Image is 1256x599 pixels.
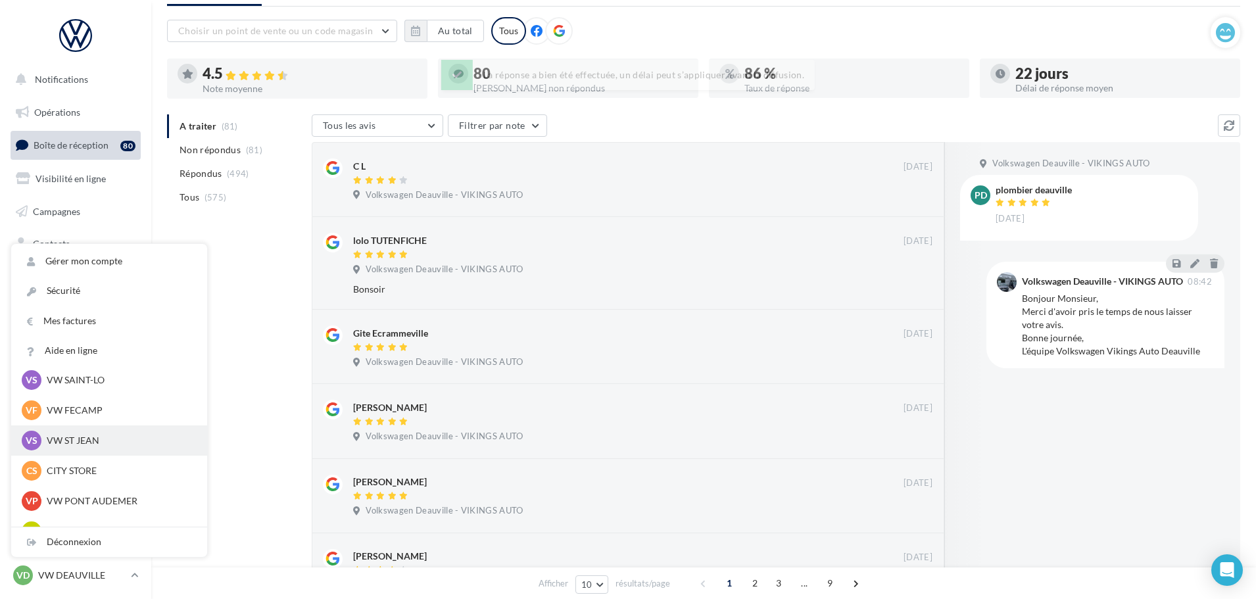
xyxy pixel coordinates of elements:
[904,161,932,173] span: [DATE]
[1188,277,1212,286] span: 08:42
[996,213,1025,225] span: [DATE]
[11,276,207,306] a: Sécurité
[353,283,847,296] div: Bonsoir
[47,373,191,387] p: VW SAINT-LO
[203,66,417,82] div: 4.5
[26,525,37,538] span: VL
[33,238,70,249] span: Contacts
[34,139,109,151] span: Boîte de réception
[744,573,765,594] span: 2
[353,401,427,414] div: [PERSON_NAME]
[8,372,143,411] a: Campagnes DataOnDemand
[992,158,1149,170] span: Volkswagen Deauville - VIKINGS AUTO
[904,552,932,563] span: [DATE]
[1015,84,1230,93] div: Délai de réponse moyen
[768,573,789,594] span: 3
[8,296,143,323] a: Calendrier
[819,573,840,594] span: 9
[34,107,80,118] span: Opérations
[353,475,427,489] div: [PERSON_NAME]
[427,20,484,42] button: Au total
[366,189,523,201] span: Volkswagen Deauville - VIKINGS AUTO
[35,74,88,85] span: Notifications
[11,306,207,336] a: Mes factures
[366,356,523,368] span: Volkswagen Deauville - VIKINGS AUTO
[353,550,427,563] div: [PERSON_NAME]
[1022,277,1183,286] div: Volkswagen Deauville - VIKINGS AUTO
[1022,292,1214,358] div: Bonjour Monsieur, Merci d'avoir pris le temps de nous laisser votre avis. Bonne journée, L'équipe...
[353,327,428,340] div: Gite Ecrammeville
[11,247,207,276] a: Gérer mon compte
[8,230,143,258] a: Contacts
[719,573,740,594] span: 1
[1015,66,1230,81] div: 22 jours
[180,143,241,156] span: Non répondus
[904,235,932,247] span: [DATE]
[8,165,143,193] a: Visibilité en ligne
[167,20,397,42] button: Choisir un point de vente ou un code magasin
[1211,554,1243,586] div: Open Intercom Messenger
[26,404,37,417] span: VF
[448,114,547,137] button: Filtrer par note
[26,494,38,508] span: VP
[575,575,609,594] button: 10
[47,404,191,417] p: VW FECAMP
[581,579,592,590] span: 10
[47,464,191,477] p: CITY STORE
[203,84,417,93] div: Note moyenne
[180,167,222,180] span: Répondus
[744,84,959,93] div: Taux de réponse
[744,66,959,81] div: 86 %
[8,198,143,226] a: Campagnes
[227,168,249,179] span: (494)
[11,527,207,557] div: Déconnexion
[353,234,427,247] div: lolo TUTENFICHE
[904,402,932,414] span: [DATE]
[323,120,376,131] span: Tous les avis
[616,577,670,590] span: résultats/page
[47,525,191,538] p: VW LISIEUX
[178,25,373,36] span: Choisir un point de vente ou un code magasin
[8,99,143,126] a: Opérations
[36,173,106,184] span: Visibilité en ligne
[975,189,987,202] span: pd
[794,573,815,594] span: ...
[366,431,523,443] span: Volkswagen Deauville - VIKINGS AUTO
[47,494,191,508] p: VW PONT AUDEMER
[11,563,141,588] a: VD VW DEAUVILLE
[180,191,199,204] span: Tous
[8,263,143,291] a: Médiathèque
[33,205,80,216] span: Campagnes
[26,464,37,477] span: CS
[491,17,526,45] div: Tous
[120,141,135,151] div: 80
[11,336,207,366] a: Aide en ligne
[904,328,932,340] span: [DATE]
[26,434,37,447] span: VS
[353,160,366,173] div: C L
[8,328,143,367] a: PLV et print personnalisable
[539,577,568,590] span: Afficher
[47,434,191,447] p: VW ST JEAN
[366,264,523,276] span: Volkswagen Deauville - VIKINGS AUTO
[246,145,262,155] span: (81)
[26,373,37,387] span: VS
[205,192,227,203] span: (575)
[312,114,443,137] button: Tous les avis
[441,60,815,90] div: La réponse a bien été effectuée, un délai peut s’appliquer avant la diffusion.
[8,131,143,159] a: Boîte de réception80
[8,66,138,93] button: Notifications
[404,20,484,42] button: Au total
[38,569,126,582] p: VW DEAUVILLE
[904,477,932,489] span: [DATE]
[16,569,30,582] span: VD
[996,185,1072,195] div: plombier deauville
[366,505,523,517] span: Volkswagen Deauville - VIKINGS AUTO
